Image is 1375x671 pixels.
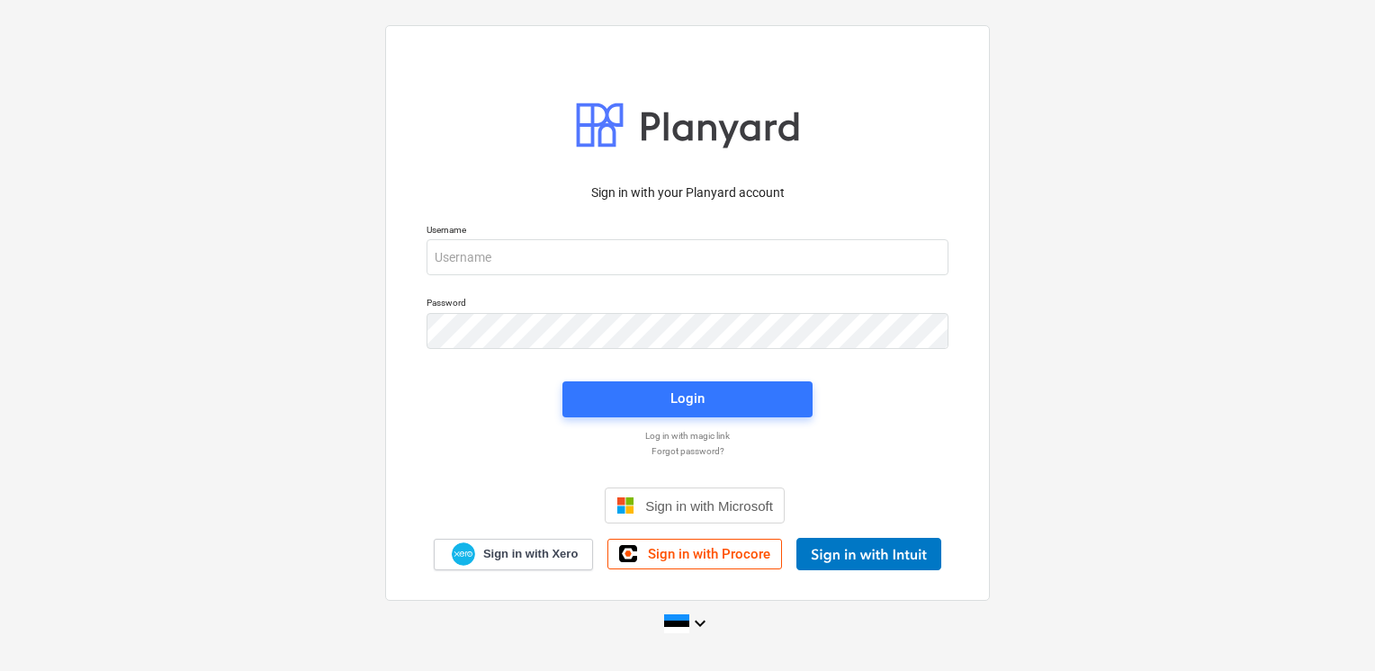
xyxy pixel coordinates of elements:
[645,498,773,514] span: Sign in with Microsoft
[418,445,957,457] a: Forgot password?
[607,539,782,569] a: Sign in with Procore
[427,239,948,275] input: Username
[648,546,770,562] span: Sign in with Procore
[427,297,948,312] p: Password
[689,613,711,634] i: keyboard_arrow_down
[427,224,948,239] p: Username
[562,381,813,417] button: Login
[483,546,578,562] span: Sign in with Xero
[616,497,634,514] img: Microsoft logo
[427,183,948,202] p: Sign in with your Planyard account
[452,542,475,567] img: Xero logo
[434,539,594,570] a: Sign in with Xero
[418,430,957,442] a: Log in with magic link
[670,387,705,410] div: Login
